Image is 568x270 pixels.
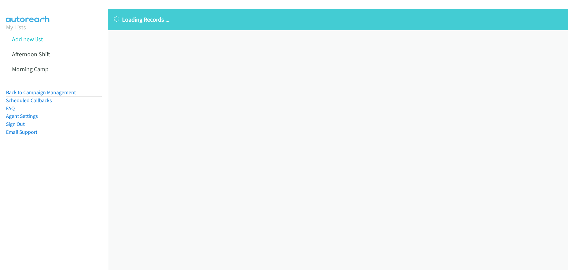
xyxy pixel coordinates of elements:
[114,15,562,24] p: Loading Records ...
[6,113,38,119] a: Agent Settings
[6,105,15,112] a: FAQ
[6,129,37,135] a: Email Support
[6,23,26,31] a: My Lists
[12,35,43,43] a: Add new list
[6,97,52,104] a: Scheduled Callbacks
[12,50,50,58] a: Afternoon Shift
[12,65,49,73] a: Morning Camp
[6,121,25,127] a: Sign Out
[6,89,76,96] a: Back to Campaign Management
